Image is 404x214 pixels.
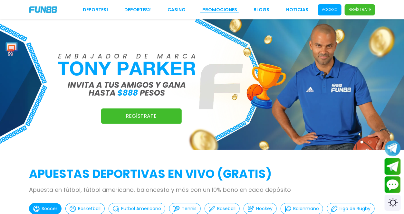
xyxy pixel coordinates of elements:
button: Join telegram [385,158,401,175]
h2: APUESTAS DEPORTIVAS EN VIVO (gratis) [29,165,375,183]
button: Join telegram channel [385,140,401,157]
p: Balonmano [293,205,319,212]
a: Deportes1 [83,6,108,13]
a: CASINO [168,6,186,13]
a: NOTICIAS [286,6,308,13]
p: Basketball [78,205,101,212]
p: Tennis [182,205,197,212]
p: Liga de Rugby [340,205,370,212]
p: Acceso [322,7,338,13]
p: Apuesta en fútbol, fútbol americano, baloncesto y más con un 10% bono en cada depósito [29,185,375,194]
p: Regístrate [349,7,371,13]
a: BLOGS [254,6,269,13]
p: Futbol Americano [121,205,161,212]
p: Baseball [217,205,236,212]
a: Deportes2 [125,6,151,13]
button: Contact customer service [385,176,401,193]
img: Company Logo [29,6,57,13]
p: Hockey [256,205,273,212]
div: Switch theme [385,195,401,211]
a: Regístrate [101,108,182,124]
a: Promociones [202,6,237,13]
p: Soccer [42,205,57,212]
